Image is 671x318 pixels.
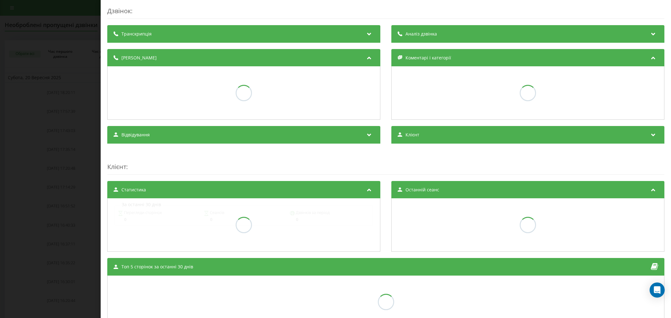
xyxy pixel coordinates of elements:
div: : [107,150,664,175]
span: Аналіз дзвінка [405,31,437,37]
span: Відвідування [121,132,150,138]
span: Транскрипція [121,31,152,37]
span: Топ 5 сторінок за останні 30 днів [121,264,193,270]
div: Open Intercom Messenger [650,282,665,298]
div: Дзвінок : [107,7,664,19]
span: Клієнт [405,132,419,138]
span: Останній сеанс [405,187,439,193]
span: Клієнт [107,162,126,171]
span: Коментарі і категорії [405,55,451,61]
span: Статистика [121,187,146,193]
span: [PERSON_NAME] [121,55,157,61]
